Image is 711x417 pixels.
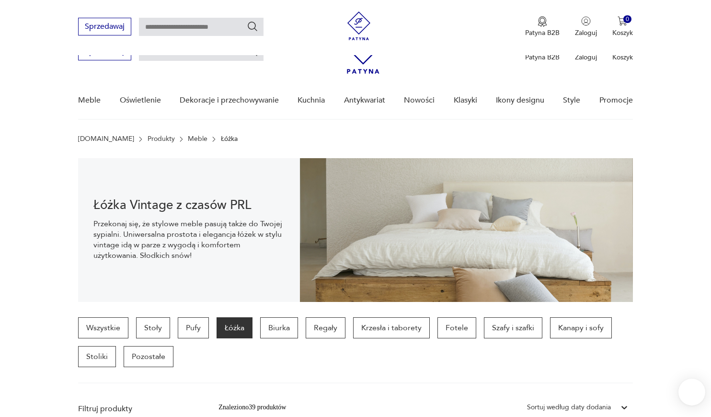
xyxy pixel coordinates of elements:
[221,135,238,143] p: Łóżka
[78,135,134,143] a: [DOMAIN_NAME]
[525,28,560,37] p: Patyna B2B
[180,82,279,119] a: Dekoracje i przechowywanie
[623,15,631,23] div: 0
[217,317,252,338] a: Łóżka
[306,317,345,338] a: Regały
[575,16,597,37] button: Zaloguj
[618,16,627,26] img: Ikona koszyka
[612,53,633,62] p: Koszyk
[344,82,385,119] a: Antykwariat
[353,317,430,338] a: Krzesła i taborety
[612,16,633,37] button: 0Koszyk
[525,53,560,62] p: Patyna B2B
[78,317,128,338] a: Wszystkie
[678,379,705,405] iframe: Smartsupp widget button
[78,346,116,367] a: Stoliki
[178,317,209,338] a: Pufy
[93,199,285,211] h1: Łóżka Vintage z czasów PRL
[298,82,325,119] a: Kuchnia
[78,24,131,31] a: Sprzedawaj
[148,135,175,143] a: Produkty
[120,82,161,119] a: Oświetlenie
[538,16,547,27] img: Ikona medalu
[78,18,131,35] button: Sprzedawaj
[525,16,560,37] button: Patyna B2B
[550,317,612,338] a: Kanapy i sofy
[404,82,435,119] a: Nowości
[78,49,131,56] a: Sprzedawaj
[136,317,170,338] a: Stoły
[78,404,195,414] p: Filtruj produkty
[525,16,560,37] a: Ikona medaluPatyna B2B
[599,82,633,119] a: Promocje
[124,346,173,367] a: Pozostałe
[218,402,286,413] div: Znaleziono 39 produktów
[188,135,207,143] a: Meble
[575,28,597,37] p: Zaloguj
[300,158,633,302] img: 2ae03b4a53235da2107dc325ac1aff74.jpg
[563,82,580,119] a: Style
[78,82,101,119] a: Meble
[612,28,633,37] p: Koszyk
[575,53,597,62] p: Zaloguj
[260,317,298,338] a: Biurka
[581,16,591,26] img: Ikonka użytkownika
[454,82,477,119] a: Klasyki
[527,402,611,413] div: Sortuj według daty dodania
[93,219,285,261] p: Przekonaj się, że stylowe meble pasują także do Twojej sypialni. Uniwersalna prostota i elegancja...
[496,82,544,119] a: Ikony designu
[344,12,373,40] img: Patyna - sklep z meblami i dekoracjami vintage
[484,317,542,338] a: Szafy i szafki
[247,21,258,32] button: Szukaj
[437,317,476,338] a: Fotele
